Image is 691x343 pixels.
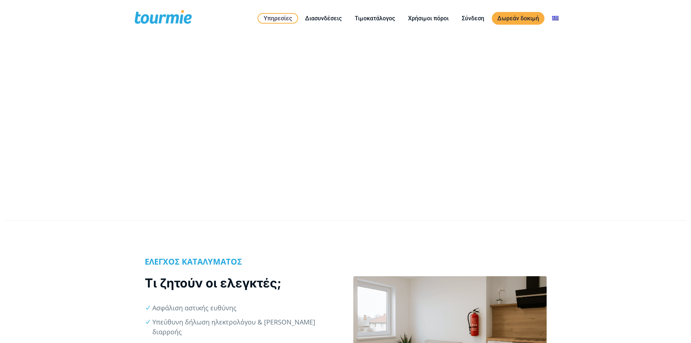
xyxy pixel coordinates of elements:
a: Τιμοκατάλογος [349,14,400,23]
a: Σύνδεση [456,14,490,23]
a: Υπηρεσίες [258,13,298,24]
b: ΕΛΕΓΧΟΣ ΚΑΤΑΛΥΜΑΤΟΣ [145,256,242,267]
li: Ασφάλιση αστικής ευθύνης [152,303,338,313]
a: Δωρεάν δοκιμή [492,12,544,25]
a: Διασυνδέσεις [300,14,347,23]
li: Υπεύθυνη δήλωση ηλεκτρολόγου & [PERSON_NAME] διαρροής [152,317,338,337]
h2: Τι ζητούν οι ελεγκτές; [145,274,338,291]
a: Χρήσιμοι πόροι [403,14,454,23]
